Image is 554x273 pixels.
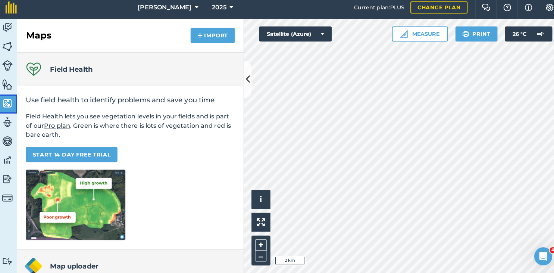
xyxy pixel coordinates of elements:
[4,44,15,55] img: svg+xml;base64,PHN2ZyB4bWxucz0iaHR0cDovL3d3dy53My5vcmcvMjAwMC9zdmciIHdpZHRoPSI1NiIgaGVpZ2h0PSI2MC...
[477,7,486,15] img: Two speech bubbles overlapping with the left bubble in the forefront
[397,34,404,41] img: Ruler icon
[28,98,234,107] h2: Use field health to identify problems and save you time
[498,7,507,15] img: A question mark icon
[51,67,93,77] h4: Field Health
[4,156,15,167] img: svg+xml;base64,PD94bWwgdmVyc2lvbj0iMS4wIiBlbmNvZGluZz0idXRmLTgiPz4KPCEtLSBHZW5lcmF0b3I6IEFkb2JlIE...
[4,25,15,37] img: svg+xml;base64,PD94bWwgdmVyc2lvbj0iMS4wIiBlbmNvZGluZz0idXRmLTgiPz4KPCEtLSBHZW5lcmF0b3I6IEFkb2JlIE...
[407,5,463,17] a: Change plan
[529,248,547,266] iframe: Intercom live chat
[4,175,15,186] img: svg+xml;base64,PD94bWwgdmVyc2lvbj0iMS4wIiBlbmNvZGluZz0idXRmLTgiPz4KPCEtLSBHZW5lcmF0b3I6IEFkb2JlIE...
[388,30,444,45] button: Measure
[254,251,265,262] button: –
[4,100,15,111] img: svg+xml;base64,PHN2ZyB4bWxucz0iaHR0cDovL3d3dy53My5vcmcvMjAwMC9zdmciIHdpZHRoPSI1NiIgaGVpZ2h0PSI2MC...
[257,30,329,45] button: Satellite (Azure)
[544,248,550,254] span: 4
[4,258,15,265] img: svg+xml;base64,PD94bWwgdmVyc2lvbj0iMS4wIiBlbmNvZGluZz0idXRmLTgiPz4KPCEtLSBHZW5lcmF0b3I6IEFkb2JlIE...
[46,124,71,131] a: Pro plan
[211,7,225,16] span: 2025
[527,30,542,45] img: svg+xml;base64,PD94bWwgdmVyc2lvbj0iMS4wIiBlbmNvZGluZz0idXRmLTgiPz4KPCEtLSBHZW5lcmF0b3I6IEFkb2JlIE...
[28,114,234,141] p: Field Health lets you see vegetation levels in your fields and is part of our . Green is where th...
[539,7,548,15] img: A cog icon
[7,5,19,17] img: fieldmargin Logo
[28,149,118,164] a: START 14 DAY FREE TRIAL
[28,33,53,45] h2: Maps
[190,31,234,46] button: Import
[255,219,263,227] img: Four arrows, one pointing top left, one top right, one bottom right and the last bottom left
[4,119,15,130] img: svg+xml;base64,PD94bWwgdmVyc2lvbj0iMS4wIiBlbmNvZGluZz0idXRmLTgiPz4KPCEtLSBHZW5lcmF0b3I6IEFkb2JlIE...
[507,30,521,45] span: 26 ° C
[351,7,401,15] span: Current plan : PLUS
[258,196,260,205] span: i
[4,194,15,204] img: svg+xml;base64,PD94bWwgdmVyc2lvbj0iMS4wIiBlbmNvZGluZz0idXRmLTgiPz4KPCEtLSBHZW5lcmF0b3I6IEFkb2JlIE...
[197,34,202,43] img: svg+xml;base64,PHN2ZyB4bWxucz0iaHR0cDovL3d3dy53My5vcmcvMjAwMC9zdmciIHdpZHRoPSIxNCIgaGVpZ2h0PSIyNC...
[458,33,465,42] img: svg+xml;base64,PHN2ZyB4bWxucz0iaHR0cDovL3d3dy53My5vcmcvMjAwMC9zdmciIHdpZHRoPSIxOSIgaGVpZ2h0PSIyNC...
[254,240,265,251] button: +
[4,137,15,149] img: svg+xml;base64,PD94bWwgdmVyc2lvbj0iMS4wIiBlbmNvZGluZz0idXRmLTgiPz4KPCEtLSBHZW5lcmF0b3I6IEFkb2JlIE...
[138,7,191,16] span: [PERSON_NAME]
[51,261,99,272] h4: Map uploader
[250,191,269,210] button: i
[519,7,527,16] img: svg+xml;base64,PHN2ZyB4bWxucz0iaHR0cDovL3d3dy53My5vcmcvMjAwMC9zdmciIHdpZHRoPSIxNyIgaGVpZ2h0PSIxNy...
[451,30,493,45] button: Print
[4,63,15,74] img: svg+xml;base64,PD94bWwgdmVyc2lvbj0iMS4wIiBlbmNvZGluZz0idXRmLTgiPz4KPCEtLSBHZW5lcmF0b3I6IEFkb2JlIE...
[500,30,547,45] button: 26 °C
[4,81,15,93] img: svg+xml;base64,PHN2ZyB4bWxucz0iaHR0cDovL3d3dy53My5vcmcvMjAwMC9zdmciIHdpZHRoPSI1NiIgaGVpZ2h0PSI2MC...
